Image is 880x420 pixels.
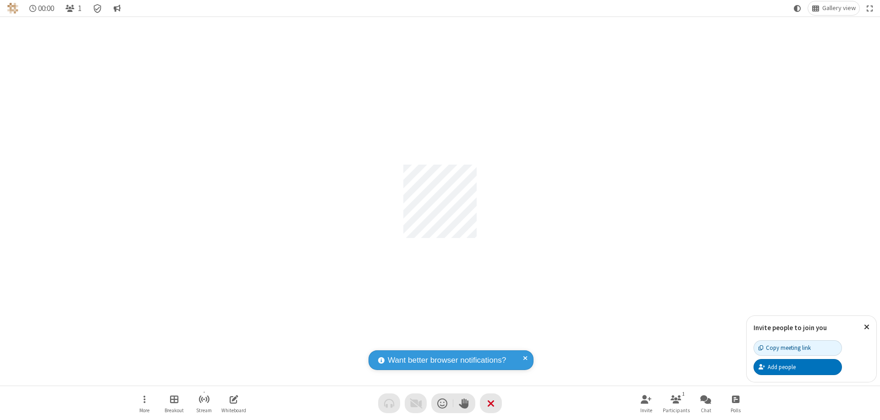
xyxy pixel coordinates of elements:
[221,408,246,413] span: Whiteboard
[753,323,827,332] label: Invite people to join you
[165,408,184,413] span: Breakout
[431,393,453,413] button: Send a reaction
[701,408,711,413] span: Chat
[480,393,502,413] button: End or leave meeting
[190,390,218,416] button: Start streaming
[378,393,400,413] button: Audio problem - check your Internet connection or call by phone
[722,390,749,416] button: Open poll
[680,390,687,398] div: 1
[663,408,690,413] span: Participants
[38,4,54,13] span: 00:00
[753,359,842,375] button: Add people
[753,340,842,356] button: Copy meeting link
[692,390,720,416] button: Open chat
[822,5,856,12] span: Gallery view
[110,1,124,15] button: Conversation
[808,1,859,15] button: Change layout
[196,408,212,413] span: Stream
[160,390,188,416] button: Manage Breakout Rooms
[453,393,475,413] button: Raise hand
[61,1,85,15] button: Open participant list
[89,1,106,15] div: Meeting details Encryption enabled
[220,390,247,416] button: Open shared whiteboard
[662,390,690,416] button: Open participant list
[857,316,876,338] button: Close popover
[731,408,741,413] span: Polls
[388,354,506,366] span: Want better browser notifications?
[139,408,149,413] span: More
[7,3,18,14] img: QA Selenium DO NOT DELETE OR CHANGE
[632,390,660,416] button: Invite participants (⌘+Shift+I)
[78,4,82,13] span: 1
[131,390,158,416] button: Open menu
[405,393,427,413] button: Video
[759,343,811,352] div: Copy meeting link
[863,1,877,15] button: Fullscreen
[790,1,805,15] button: Using system theme
[640,408,652,413] span: Invite
[26,1,58,15] div: Timer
